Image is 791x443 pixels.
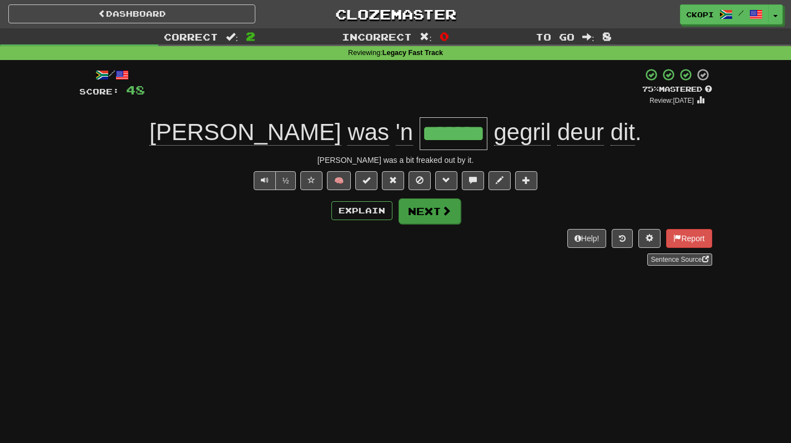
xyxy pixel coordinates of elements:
span: 8 [602,29,612,43]
span: Incorrect [342,31,412,42]
small: Review: [DATE] [649,97,694,104]
span: 75 % [642,84,659,93]
button: Add to collection (alt+a) [515,171,537,190]
div: Mastered [642,84,712,94]
a: ckopi / [680,4,769,24]
button: Discuss sentence (alt+u) [462,171,484,190]
button: 🧠 [327,171,351,190]
span: gegril [494,119,551,146]
div: Text-to-speech controls [251,171,296,190]
span: Score: [79,87,119,96]
span: 2 [246,29,255,43]
button: Reset to 0% Mastered (alt+r) [382,171,404,190]
span: To go [536,31,575,42]
span: : [420,32,432,42]
span: deur [557,119,604,146]
button: ½ [275,171,296,190]
button: Set this sentence to 100% Mastered (alt+m) [355,171,377,190]
span: . [487,119,642,146]
span: dit [611,119,635,146]
span: Correct [164,31,218,42]
strong: Legacy Fast Track [382,49,443,57]
button: Play sentence audio (ctl+space) [254,171,276,190]
button: Edit sentence (alt+d) [488,171,511,190]
span: / [738,9,744,17]
button: Help! [567,229,607,248]
button: Next [399,198,461,224]
span: : [582,32,594,42]
button: Explain [331,201,392,220]
a: Dashboard [8,4,255,23]
a: Sentence Source [647,253,712,266]
button: Favorite sentence (alt+f) [300,171,323,190]
span: 48 [126,83,145,97]
span: was [347,119,389,146]
span: [PERSON_NAME] [149,119,341,146]
span: 0 [440,29,449,43]
button: Grammar (alt+g) [435,171,457,190]
button: Round history (alt+y) [612,229,633,248]
div: [PERSON_NAME] was a bit freaked out by it. [79,155,712,166]
span: 'n [396,119,413,146]
button: Ignore sentence (alt+i) [409,171,431,190]
span: : [226,32,238,42]
button: Report [666,229,712,248]
a: Clozemaster [272,4,519,24]
div: / [79,68,145,82]
span: ckopi [686,9,714,19]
